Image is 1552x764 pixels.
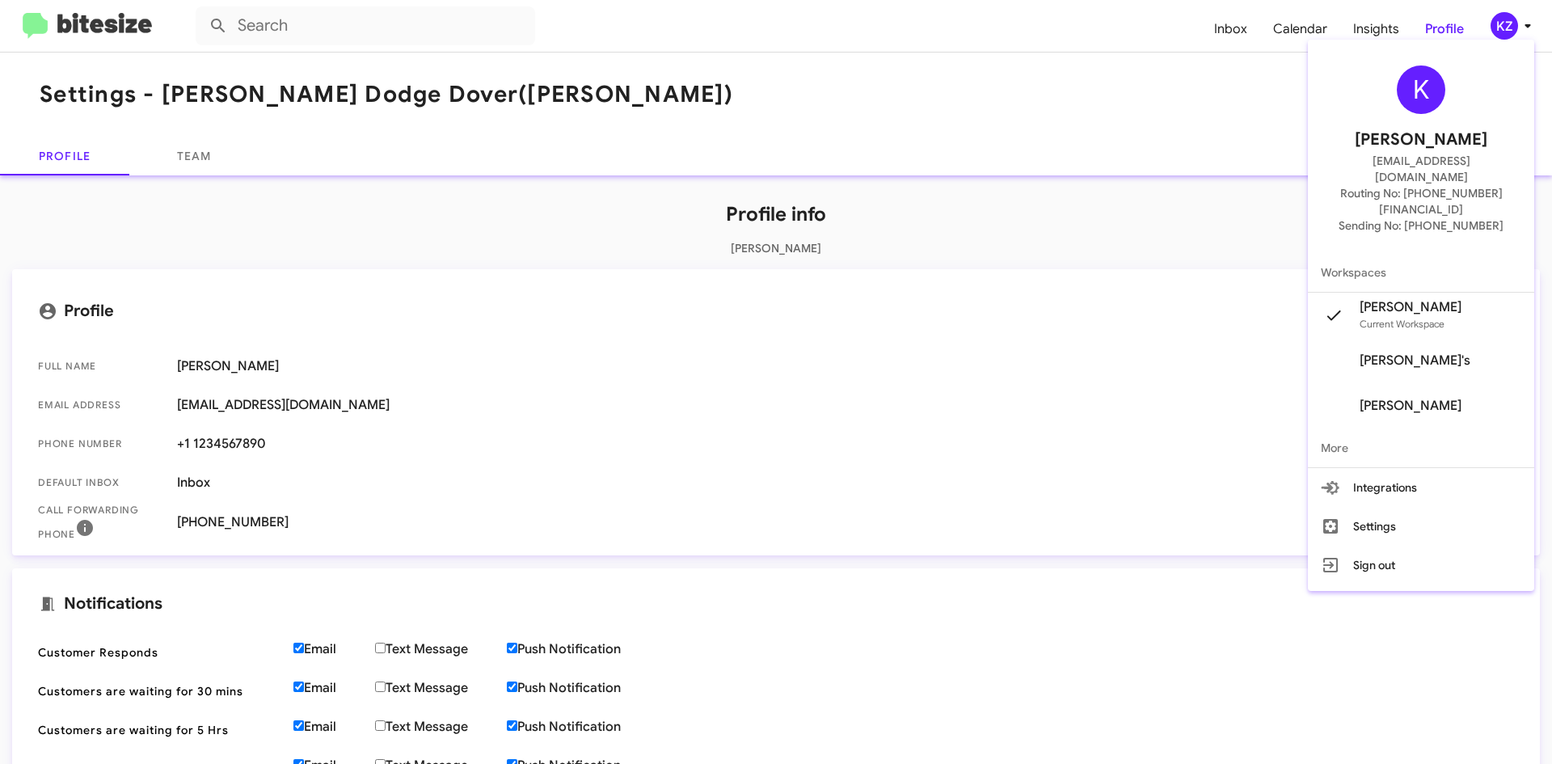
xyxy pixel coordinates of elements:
[1327,153,1515,185] span: [EMAIL_ADDRESS][DOMAIN_NAME]
[1327,185,1515,217] span: Routing No: [PHONE_NUMBER][FINANCIAL_ID]
[1308,546,1534,585] button: Sign out
[1360,318,1444,330] span: Current Workspace
[1339,217,1503,234] span: Sending No: [PHONE_NUMBER]
[1308,253,1534,292] span: Workspaces
[1360,299,1461,315] span: [PERSON_NAME]
[1308,468,1534,507] button: Integrations
[1355,127,1487,153] span: [PERSON_NAME]
[1360,352,1470,369] span: [PERSON_NAME]'s
[1397,65,1445,114] div: K
[1308,428,1534,467] span: More
[1308,507,1534,546] button: Settings
[1360,398,1461,414] span: [PERSON_NAME]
